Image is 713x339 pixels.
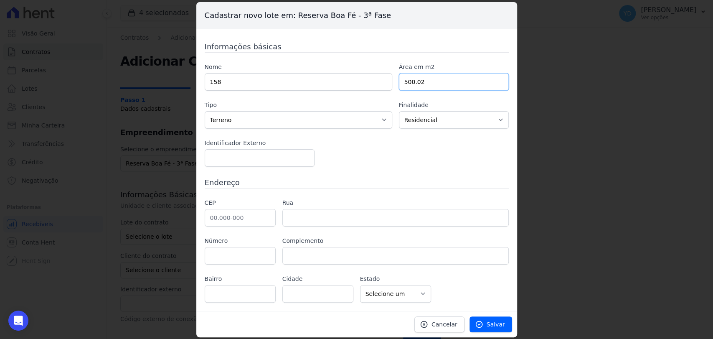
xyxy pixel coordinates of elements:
[205,41,509,52] h3: Informações básicas
[205,139,315,148] label: Identificador Externo
[487,320,505,329] span: Salvar
[360,275,431,283] label: Estado
[282,275,353,283] label: Cidade
[205,199,276,207] label: CEP
[205,209,276,227] input: 00.000-000
[205,275,276,283] label: Bairro
[431,320,457,329] span: Cancelar
[399,101,509,110] label: Finalidade
[205,63,392,71] label: Nome
[469,316,512,332] a: Salvar
[282,199,509,207] label: Rua
[205,101,392,110] label: Tipo
[282,237,509,245] label: Complemento
[399,63,509,71] label: Área em m2
[205,237,276,245] label: Número
[196,2,517,29] h3: Cadastrar novo lote em: Reserva Boa Fé - 3ª Fase
[8,311,28,331] div: Open Intercom Messenger
[414,316,464,332] a: Cancelar
[205,177,509,188] h3: Endereço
